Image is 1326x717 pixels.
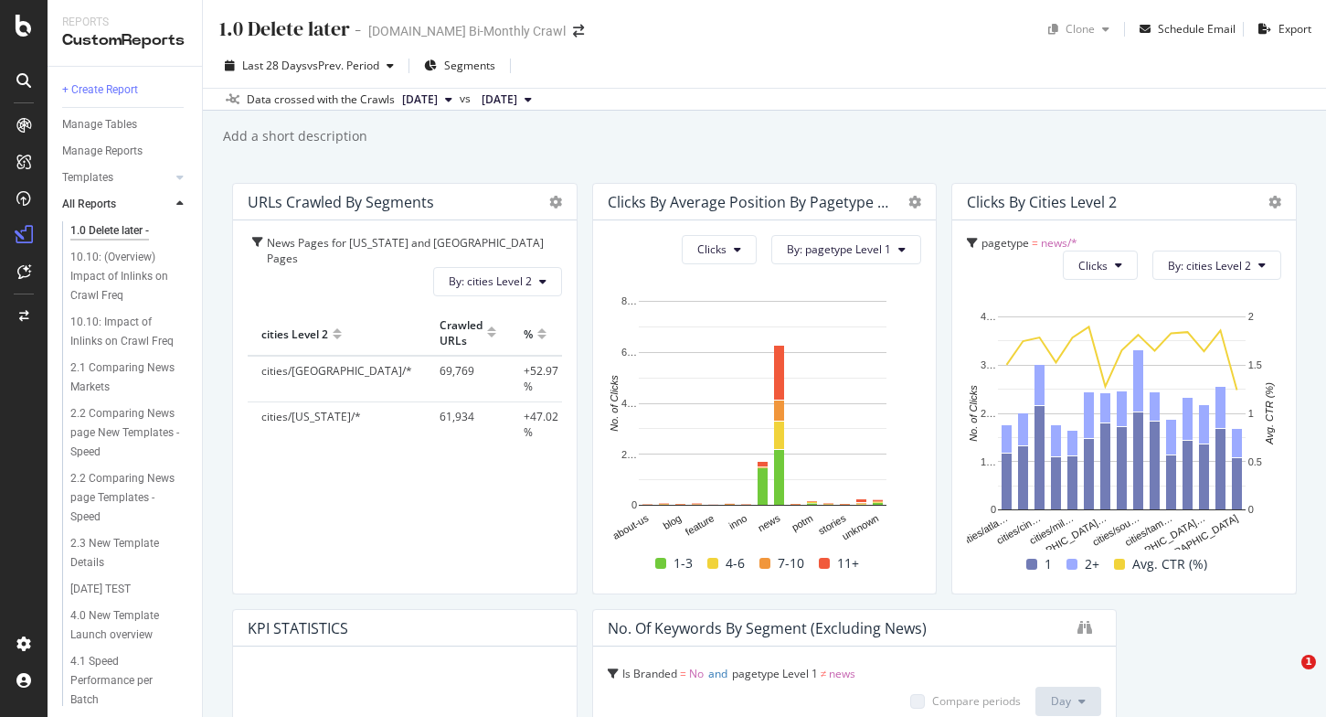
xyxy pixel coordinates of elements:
[70,221,189,241] a: 1.0 Delete later -
[1035,687,1101,716] button: Day
[267,235,562,267] div: News Pages for [US_STATE] and [GEOGRAPHIC_DATA] Pages
[1032,235,1038,251] span: =
[674,552,693,574] span: 1-3
[248,193,434,211] div: URLs Crawled by Segments
[1077,620,1092,635] div: binoculars
[482,91,517,108] span: 2025 Jul. 30th
[1248,505,1254,516] text: 0
[70,580,131,599] div: 3.13.23 TEST
[726,552,745,574] span: 4-6
[524,363,558,394] span: +52.97 %
[967,307,1277,550] svg: A chart.
[621,398,637,409] text: 4…
[969,385,980,442] text: No. of Clicks
[242,58,307,73] span: Last 28 Days
[368,22,566,40] div: [DOMAIN_NAME] Bi-Monthly Crawl
[460,91,474,107] span: vs
[778,552,804,574] span: 7-10
[449,273,532,289] span: By: cities Level 2
[62,80,138,100] div: + Create Report
[790,512,814,533] text: potm
[217,15,361,43] div: 1.0 Delete later -
[70,358,189,397] a: 2.1 Comparing News Markets
[829,666,855,681] span: news
[70,248,189,305] a: 10.10: (Overview) Impact of Inlinks on Crawl Freq
[1168,258,1251,273] span: By: cities Level 2
[1248,312,1254,323] text: 2
[967,193,1117,211] div: Clicks by cities Level 2
[661,512,683,531] text: blog
[951,183,1297,594] div: Clicks by cities Level 2pagetype = news/*ClicksBy: cities Level 2A chart.12+Avg. CTR (%)
[1248,456,1262,467] text: 0.5
[261,319,328,348] div: cities Level 2
[440,409,474,424] span: 61,934
[1251,15,1311,44] button: Export
[549,196,562,209] div: gear
[1278,21,1311,37] div: Export
[70,469,189,527] a: 2.2 Comparing News page Templates - Speed
[608,193,891,211] div: Clicks By Average Position by pagetype Level 1
[70,404,189,462] a: 2.2 Comparing News page New Templates - Speed
[247,91,395,108] div: Data crossed with the Crawls
[62,80,189,100] a: + Create Report
[1132,15,1236,44] button: Schedule Email
[70,358,176,397] div: 2.1 Comparing News Markets
[1066,21,1095,37] div: Clone
[70,534,174,573] div: 2.3 New Template Details
[70,248,181,305] div: 10.10: (Overview) Impact of Inlinks on Crawl Freq
[474,89,539,111] button: [DATE]
[608,292,918,548] svg: A chart.
[70,534,189,573] a: 2.3 New Template Details
[70,313,178,351] div: 10.10: Impact of Inlinks on Crawl Freq
[689,666,704,681] span: No
[991,505,996,516] text: 0
[70,652,177,710] div: 4.1 Speed Performance per Batch
[821,666,827,681] span: ≠
[1078,258,1108,273] span: Clicks
[1041,235,1077,251] span: news/*
[70,404,181,462] div: 2.2 Comparing News page New Templates - Speed
[221,127,367,145] div: Add a short description
[232,183,578,594] div: URLs Crawled by SegmentsgeargearNews Pages for [US_STATE] and [GEOGRAPHIC_DATA] PagesBy: cities L...
[981,408,996,419] text: 2…
[440,317,483,348] div: Crawled URLs
[1051,693,1071,709] span: Day
[1158,21,1236,37] div: Schedule Email
[62,168,171,187] a: Templates
[682,235,757,264] button: Clicks
[1152,251,1281,280] button: By: cities Level 2
[62,195,116,214] div: All Reports
[683,512,716,538] text: feature
[1301,655,1316,669] span: 1
[1264,382,1275,445] text: Avg. CTR (%)
[1264,655,1308,699] iframe: Intercom live chat
[732,666,818,681] span: pagetype Level 1
[70,580,189,599] a: [DATE] TEST
[70,469,180,527] div: 2.2 Comparing News page Templates - Speed
[592,183,938,594] div: Clicks By Average Position by pagetype Level 1ClicksBy: pagetype Level 1A chart.1-34-67-1011+
[981,235,1029,251] span: pagetype
[70,652,189,710] a: 4.1 Speed Performance per Batch
[771,235,921,264] button: By: pagetype Level 1
[1063,251,1138,280] button: Clicks
[1248,408,1254,419] text: 1
[217,51,401,80] button: Last 28 DaysvsPrev. Period
[307,58,379,73] span: vs Prev. Period
[444,58,495,73] span: Segments
[248,619,348,637] div: KPI STATISTICS
[402,91,438,108] span: 2025 Aug. 27th
[261,409,361,424] span: cities/[US_STATE]/*
[756,512,782,533] text: news
[1045,553,1052,575] span: 1
[610,512,651,541] text: about-us
[62,142,143,161] div: Manage Reports
[981,359,996,370] text: 3…
[697,241,727,257] span: Clicks
[70,606,178,645] div: 4.0 New Template Launch overview
[981,456,996,467] text: 1…
[417,51,503,80] button: Segments
[622,666,677,681] span: Is Branded
[62,30,187,51] div: CustomReports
